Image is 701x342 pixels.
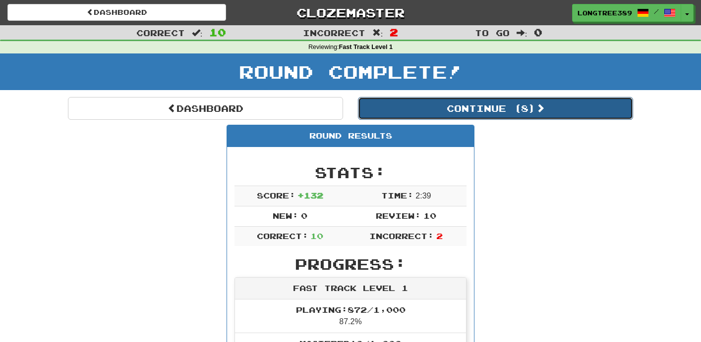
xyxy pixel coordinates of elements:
div: Round Results [227,125,474,147]
span: 10 [209,26,226,38]
a: Dashboard [7,4,226,21]
span: 0 [301,211,307,220]
span: To go [475,28,510,38]
span: : [517,29,527,37]
span: LongTree389 [578,8,632,17]
span: Time: [381,191,413,200]
a: LongTree389 / [572,4,681,22]
a: Clozemaster [241,4,460,21]
span: / [654,8,659,15]
span: Review: [376,211,421,220]
span: 2 [436,231,443,241]
span: + 132 [297,191,323,200]
span: Score: [257,191,295,200]
span: Correct [136,28,185,38]
span: Incorrect: [369,231,434,241]
span: 10 [310,231,323,241]
span: 2 : 39 [415,192,431,200]
strong: Fast Track Level 1 [339,44,393,50]
h2: Progress: [234,256,467,272]
div: Fast Track Level 1 [235,278,466,299]
span: 10 [423,211,436,220]
span: Correct: [257,231,308,241]
span: : [372,29,383,37]
span: Playing: 872 / 1,000 [296,305,406,314]
h2: Stats: [234,164,467,181]
span: New: [273,211,298,220]
span: 2 [390,26,398,38]
span: : [192,29,203,37]
h1: Round Complete! [3,62,698,82]
span: Incorrect [303,28,365,38]
button: Continue (8) [358,97,633,120]
li: 87.2% [235,299,466,333]
span: 0 [534,26,542,38]
a: Dashboard [68,97,343,120]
